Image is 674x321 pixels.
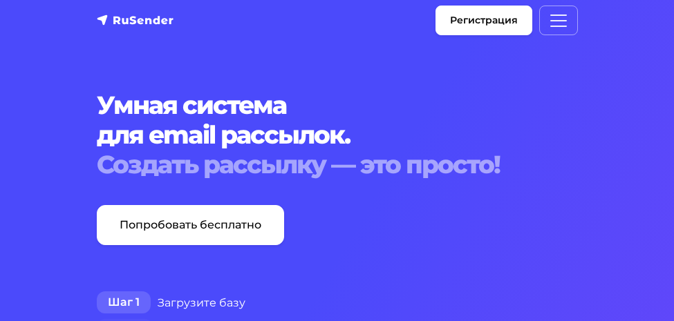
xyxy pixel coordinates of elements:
[97,150,578,179] div: Создать рассылку — это просто!
[539,6,578,35] button: Меню
[97,289,578,317] div: Загрузите базу
[436,6,532,35] a: Регистрация
[97,205,284,245] a: Попробовать бесплатно
[97,13,174,27] img: RuSender
[97,90,578,180] h1: Умная система для email рассылок.
[97,291,151,313] span: Шаг 1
